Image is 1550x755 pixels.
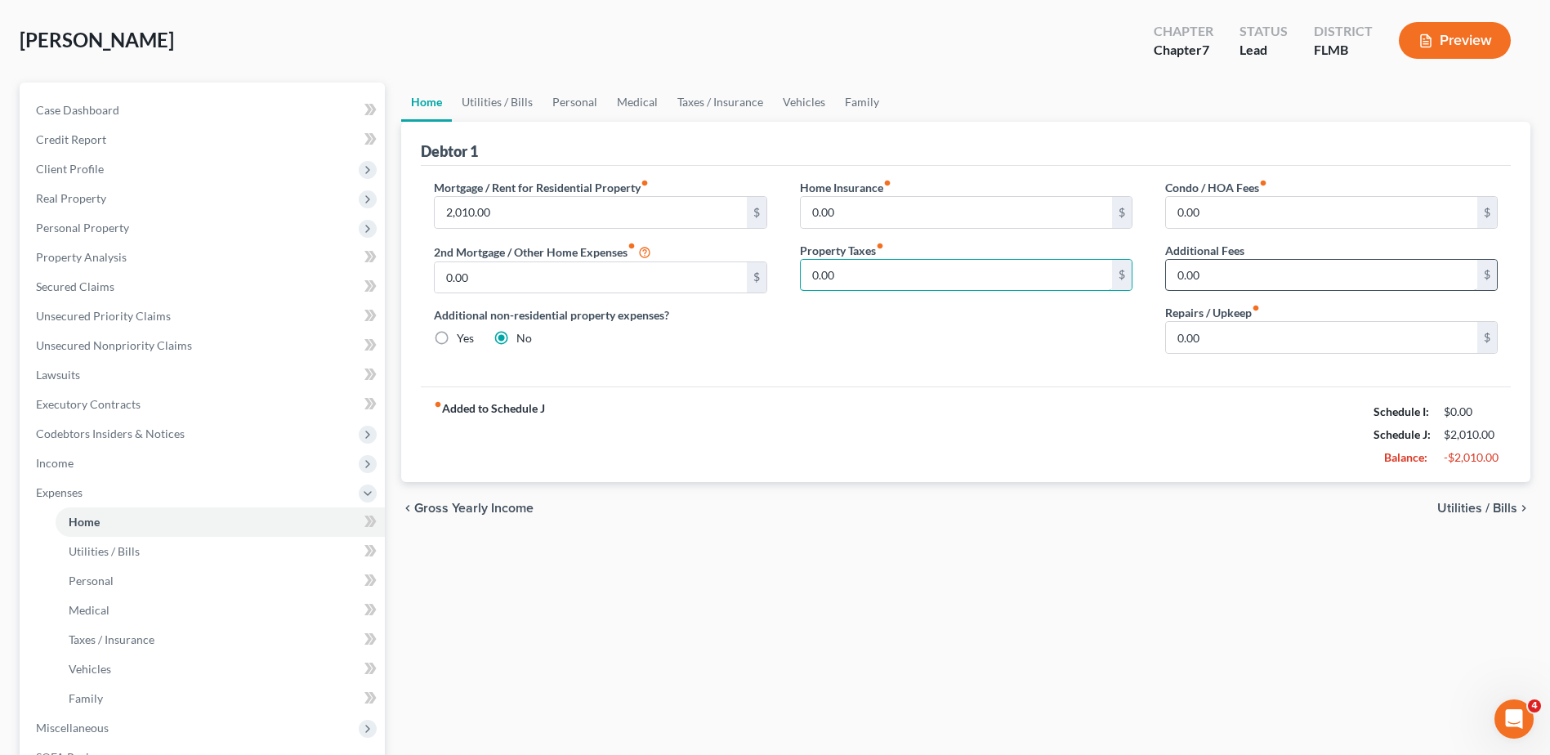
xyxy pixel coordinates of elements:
i: fiber_manual_record [641,179,649,187]
strong: Schedule J: [1374,427,1431,441]
label: Yes [457,330,474,346]
label: Additional Fees [1165,242,1244,259]
a: Property Analysis [23,243,385,272]
iframe: Intercom live chat [1494,699,1534,739]
a: Personal [56,566,385,596]
a: Executory Contracts [23,390,385,419]
span: Family [69,691,103,705]
input: -- [1166,197,1477,228]
a: Vehicles [56,654,385,684]
div: Lead [1240,41,1288,60]
i: fiber_manual_record [434,400,442,409]
div: Debtor 1 [421,141,478,161]
a: Medical [607,83,668,122]
button: Preview [1399,22,1511,59]
span: Miscellaneous [36,721,109,735]
a: Home [401,83,452,122]
i: fiber_manual_record [1259,179,1267,187]
div: $ [1477,197,1497,228]
strong: Added to Schedule J [434,400,545,469]
label: Property Taxes [800,242,884,259]
span: Secured Claims [36,279,114,293]
span: Unsecured Nonpriority Claims [36,338,192,352]
span: Home [69,515,100,529]
span: Real Property [36,191,106,205]
span: Codebtors Insiders & Notices [36,427,185,440]
input: -- [801,260,1112,291]
i: fiber_manual_record [876,242,884,250]
div: $ [1477,322,1497,353]
div: $ [747,197,766,228]
a: Credit Report [23,125,385,154]
input: -- [435,197,746,228]
div: Chapter [1154,22,1213,41]
span: Utilities / Bills [69,544,140,558]
div: -$2,010.00 [1444,449,1498,466]
a: Lawsuits [23,360,385,390]
a: Home [56,507,385,537]
div: $0.00 [1444,404,1498,420]
span: Utilities / Bills [1437,502,1517,515]
label: 2nd Mortgage / Other Home Expenses [434,242,651,261]
span: Personal Property [36,221,129,235]
i: fiber_manual_record [883,179,891,187]
span: Medical [69,603,109,617]
a: Unsecured Priority Claims [23,302,385,331]
span: 7 [1202,42,1209,57]
div: FLMB [1314,41,1373,60]
span: Case Dashboard [36,103,119,117]
div: $2,010.00 [1444,427,1498,443]
div: $ [1112,260,1132,291]
div: Chapter [1154,41,1213,60]
a: Utilities / Bills [56,537,385,566]
a: Taxes / Insurance [668,83,773,122]
input: -- [1166,260,1477,291]
div: District [1314,22,1373,41]
a: Family [835,83,889,122]
label: No [516,330,532,346]
span: Vehicles [69,662,111,676]
label: Mortgage / Rent for Residential Property [434,179,649,196]
a: Medical [56,596,385,625]
span: Taxes / Insurance [69,632,154,646]
a: Personal [543,83,607,122]
a: Utilities / Bills [452,83,543,122]
span: Property Analysis [36,250,127,264]
strong: Balance: [1384,450,1427,464]
span: Unsecured Priority Claims [36,309,171,323]
button: Utilities / Bills chevron_right [1437,502,1530,515]
i: chevron_left [401,502,414,515]
i: fiber_manual_record [628,242,636,250]
a: Taxes / Insurance [56,625,385,654]
input: -- [435,262,746,293]
label: Additional non-residential property expenses? [434,306,766,324]
span: Income [36,456,74,470]
div: $ [1477,260,1497,291]
a: Case Dashboard [23,96,385,125]
span: Personal [69,574,114,587]
span: Lawsuits [36,368,80,382]
input: -- [1166,322,1477,353]
div: $ [747,262,766,293]
span: Expenses [36,485,83,499]
strong: Schedule I: [1374,404,1429,418]
a: Vehicles [773,83,835,122]
div: $ [1112,197,1132,228]
a: Unsecured Nonpriority Claims [23,331,385,360]
i: chevron_right [1517,502,1530,515]
span: Executory Contracts [36,397,141,411]
span: [PERSON_NAME] [20,28,174,51]
label: Condo / HOA Fees [1165,179,1267,196]
a: Secured Claims [23,272,385,302]
input: -- [801,197,1112,228]
i: fiber_manual_record [1252,304,1260,312]
span: Client Profile [36,162,104,176]
span: Gross Yearly Income [414,502,534,515]
a: Family [56,684,385,713]
span: Credit Report [36,132,106,146]
label: Repairs / Upkeep [1165,304,1260,321]
div: Status [1240,22,1288,41]
label: Home Insurance [800,179,891,196]
button: chevron_left Gross Yearly Income [401,502,534,515]
span: 4 [1528,699,1541,713]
